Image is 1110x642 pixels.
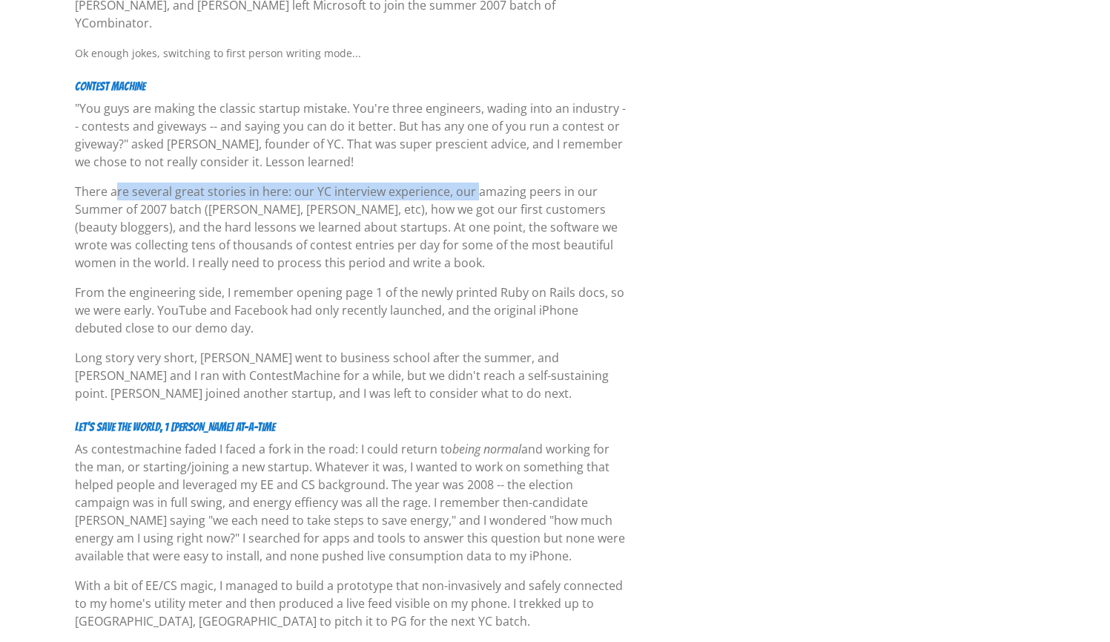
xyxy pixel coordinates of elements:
[75,577,628,630] p: With a bit of EE/CS magic, I managed to build a prototype that non-invasively and safely connecte...
[75,79,628,94] h6: CONTEST MACHINE
[75,420,628,434] h6: LET'S SAVE THE WORLD, 1 [PERSON_NAME] AT-A-TIME
[75,99,628,171] p: "You guys are making the classic startup mistake. You're three engineers, wading into an industry...
[452,441,521,457] i: being normal
[75,440,628,565] p: As contestmachine faded I faced a fork in the road: I could return to and working for the man, or...
[75,349,628,402] p: Long story very short, [PERSON_NAME] went to business school after the summer, and [PERSON_NAME] ...
[75,284,628,337] p: From the engineering side, I remember opening page 1 of the newly printed Ruby on Rails docs, so ...
[75,46,361,60] small: Ok enough jokes, switching to first person writing mode...
[75,183,628,272] p: There are several great stories in here: our YC interview experience, our amazing peers in our Su...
